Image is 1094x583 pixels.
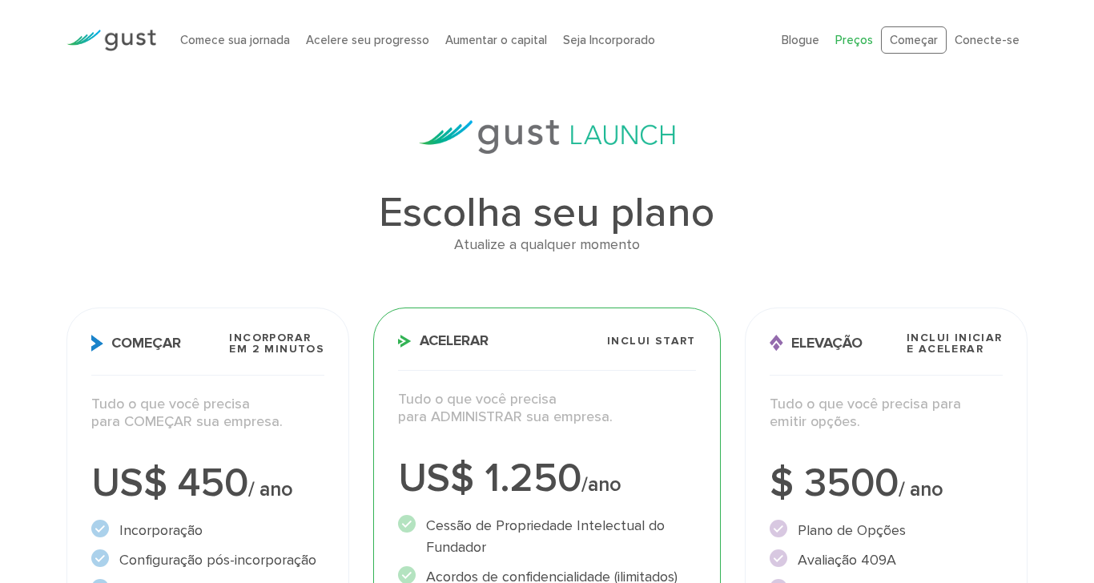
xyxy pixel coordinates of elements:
font: $ 3500 [770,460,899,507]
font: Começar [890,33,938,47]
img: Ícone Iniciar X2 [91,335,103,352]
font: emitir opções. [770,413,860,430]
font: Tudo o que você precisa para [770,396,961,412]
font: Incorporar [229,331,311,344]
a: Preços [835,33,873,47]
a: Conecte-se [955,33,1020,47]
font: e ACELERAR [907,342,983,356]
a: Seja Incorporado [563,33,655,47]
img: Ícone Acelerar [398,335,412,348]
a: Comece sua jornada [180,33,290,47]
font: / ano [248,477,293,501]
font: / ano [899,477,943,501]
a: Aumentar o capital [445,33,547,47]
font: US$ 1.250 [398,455,581,502]
font: Incorporação [119,522,203,539]
font: Inclui START [607,334,696,348]
a: Acelere seu progresso [306,33,429,47]
font: para ADMINISTRAR sua empresa. [398,408,613,425]
font: Configuração pós-incorporação [119,552,316,569]
font: Escolha seu plano [379,188,714,237]
font: Avaliação 409A [798,552,896,569]
img: gust-launch-logos.svg [419,120,675,154]
font: Elevação [791,335,863,352]
font: para COMEÇAR sua empresa. [91,413,283,430]
img: Logotipo da Gust [66,30,156,51]
a: Blogue [782,33,819,47]
font: Atualize a qualquer momento [454,236,640,253]
a: Começar [881,26,947,54]
font: Acelerar [420,332,489,349]
font: Cessão de Propriedade Intelectual do Fundador [426,517,665,556]
font: US$ 450 [91,460,248,507]
font: Inclui INICIAR [907,331,1003,344]
font: em 2 minutos [229,342,324,356]
font: Plano de Opções [798,522,906,539]
img: Ícone de elevação [770,335,783,352]
font: Começar [111,335,181,352]
font: /ano [581,472,621,497]
font: Tudo o que você precisa [91,396,250,412]
font: Tudo o que você precisa [398,391,557,408]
